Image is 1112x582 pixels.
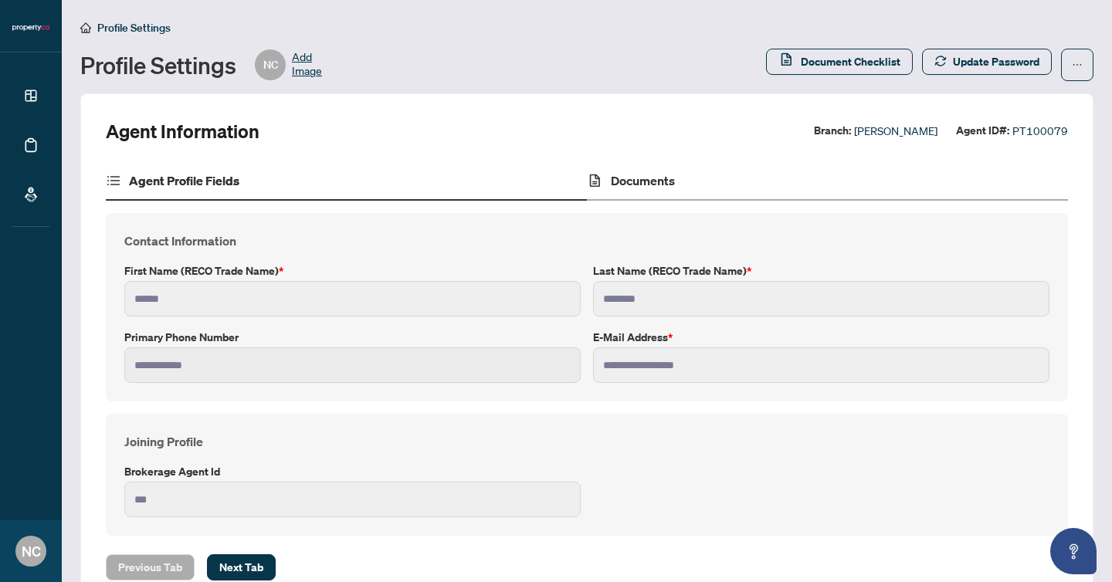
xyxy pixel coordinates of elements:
span: home [80,22,91,33]
label: Last Name (RECO Trade Name) [593,262,1049,279]
img: logo [12,23,49,32]
button: Open asap [1050,528,1097,574]
label: Primary Phone Number [124,329,581,346]
label: Agent ID#: [956,122,1009,140]
span: Document Checklist [801,49,900,74]
label: E-mail Address [593,329,1049,346]
button: Next Tab [207,554,276,580]
span: Add Image [292,49,322,80]
h4: Contact Information [124,232,1049,250]
button: Document Checklist [766,49,913,75]
h2: Agent Information [106,119,259,144]
span: NC [263,56,278,73]
span: Update Password [953,49,1039,74]
button: Previous Tab [106,554,195,580]
h4: Joining Profile [124,432,1049,451]
label: Branch: [814,122,851,140]
label: Brokerage Agent Id [124,463,581,480]
button: Update Password [922,49,1052,75]
h4: Agent Profile Fields [129,171,239,190]
label: First Name (RECO Trade Name) [124,262,581,279]
span: Profile Settings [97,21,171,35]
span: NC [22,540,41,562]
div: Profile Settings [80,49,322,80]
h4: Documents [611,171,675,190]
span: PT100079 [1012,122,1068,140]
span: ellipsis [1072,59,1083,70]
span: Next Tab [219,555,263,580]
span: [PERSON_NAME] [854,122,937,140]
